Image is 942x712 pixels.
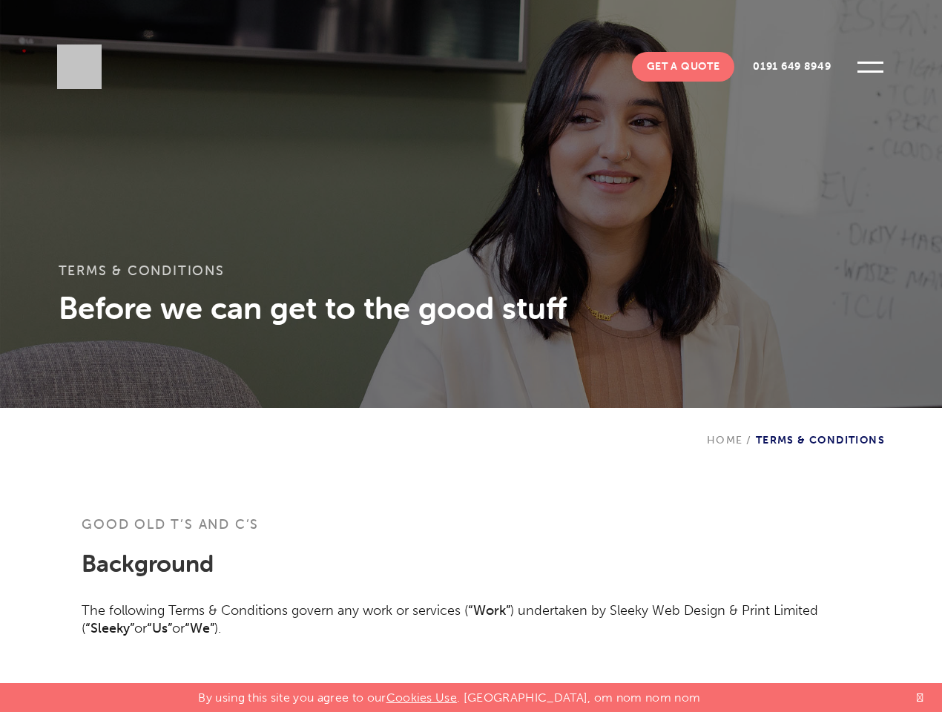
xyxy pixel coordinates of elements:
p: By using this site you agree to our . [GEOGRAPHIC_DATA], om nom nom nom [198,683,700,705]
strong: “Work” [468,602,510,619]
div: Terms & Conditions [707,408,885,446]
h1: Terms & Conditions [59,263,884,289]
strong: “Us” [147,620,172,636]
span: / [742,434,755,446]
h2: Background [82,544,860,601]
strong: “Sleeky” [85,620,134,636]
a: Get A Quote [632,52,735,82]
img: Sleeky Web Design Newcastle [57,44,102,89]
strong: “We” [185,620,214,636]
a: 0191 649 8949 [738,52,846,82]
h3: Good old T’s and C’s [82,515,860,544]
a: Home [707,434,743,446]
p: The following Terms & Conditions govern any work or services ( ) undertaken by Sleeky Web Design ... [82,601,860,637]
h3: Before we can get to the good stuff [59,289,884,326]
a: Cookies Use [386,690,458,705]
